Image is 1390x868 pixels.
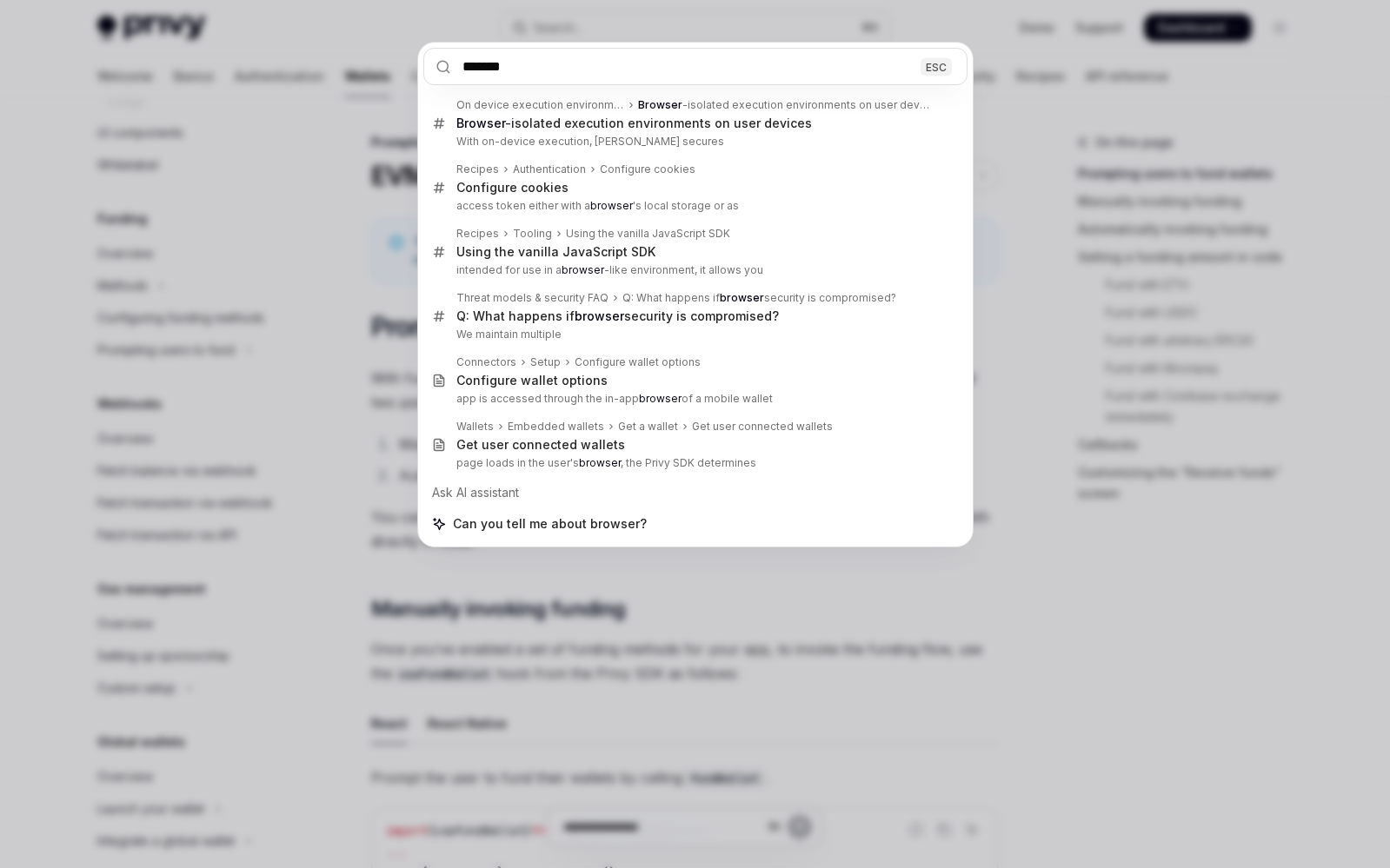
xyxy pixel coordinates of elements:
[579,456,621,469] b: browser
[456,263,931,277] p: intended for use in a -like environment, it allows you
[456,116,812,131] div: -isolated execution environments on user devices
[456,328,931,341] p: We maintain multiple
[453,515,647,533] span: Can you tell me about browser?
[456,355,516,369] div: Connectors
[456,162,499,176] div: Recipes
[575,308,624,323] b: browser
[456,199,931,213] p: access token either with a 's local storage or as
[508,420,604,434] div: Embedded wallets
[456,392,931,406] p: app is accessed through the in-app of a mobile wallet
[618,420,678,434] div: Get a wallet
[456,180,569,195] div: Configure cookies
[456,227,499,241] div: Recipes
[456,135,931,149] p: With on-device execution, [PERSON_NAME] secures
[513,162,586,176] div: Authentication
[562,263,604,276] b: browser
[622,291,896,305] div: Q: What happens if security is compromised?
[530,355,561,369] div: Setup
[638,98,682,111] b: Browser
[575,355,701,369] div: Configure wallet options
[456,244,655,260] div: Using the vanilla JavaScript SDK
[456,373,608,388] div: Configure wallet options
[456,308,779,324] div: Q: What happens if security is compromised?
[456,98,624,112] div: On device execution environment
[638,98,931,112] div: -isolated execution environments on user devices
[456,456,931,470] p: page loads in the user's , the Privy SDK determines
[566,227,730,241] div: Using the vanilla JavaScript SDK
[590,199,633,212] b: browser
[456,420,494,434] div: Wallets
[600,162,695,176] div: Configure cookies
[921,57,952,76] div: ESC
[639,392,682,405] b: browser
[456,291,609,305] div: Threat models & security FAQ
[720,291,764,304] b: browser
[692,420,833,434] div: Get user connected wallets
[456,437,625,453] div: Get user connected wallets
[456,116,505,130] b: Browser
[513,227,552,241] div: Tooling
[423,477,968,508] div: Ask AI assistant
